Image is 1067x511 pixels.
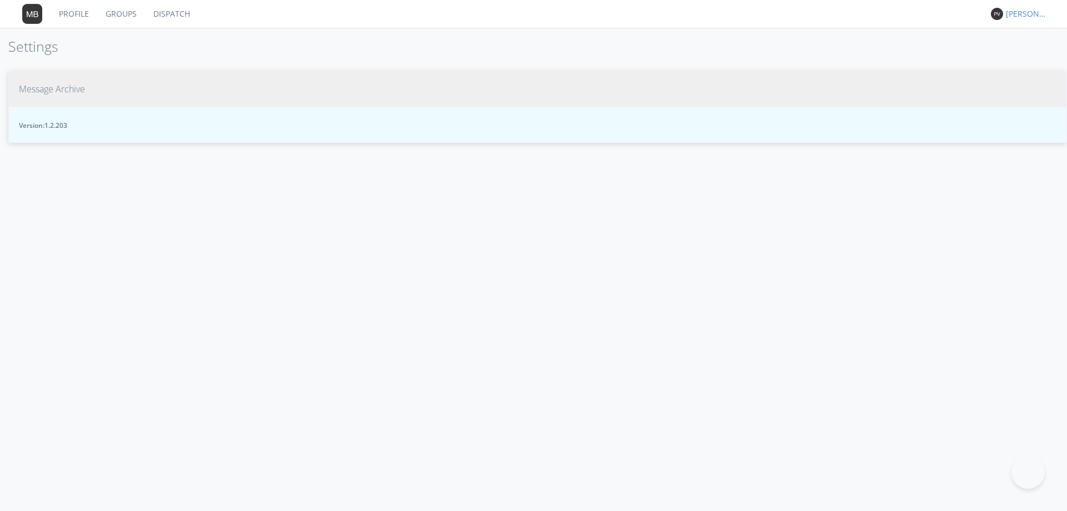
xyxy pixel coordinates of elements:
[19,121,1056,130] span: Version: 1.2.203
[1011,455,1045,489] iframe: Toggle Customer Support
[991,8,1003,20] img: 373638.png
[1006,8,1048,19] div: [PERSON_NAME] *
[8,71,1067,107] button: Message Archive
[19,83,85,96] span: Message Archive
[8,107,1067,143] button: Version:1.2.203
[22,4,42,24] img: 373638.png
